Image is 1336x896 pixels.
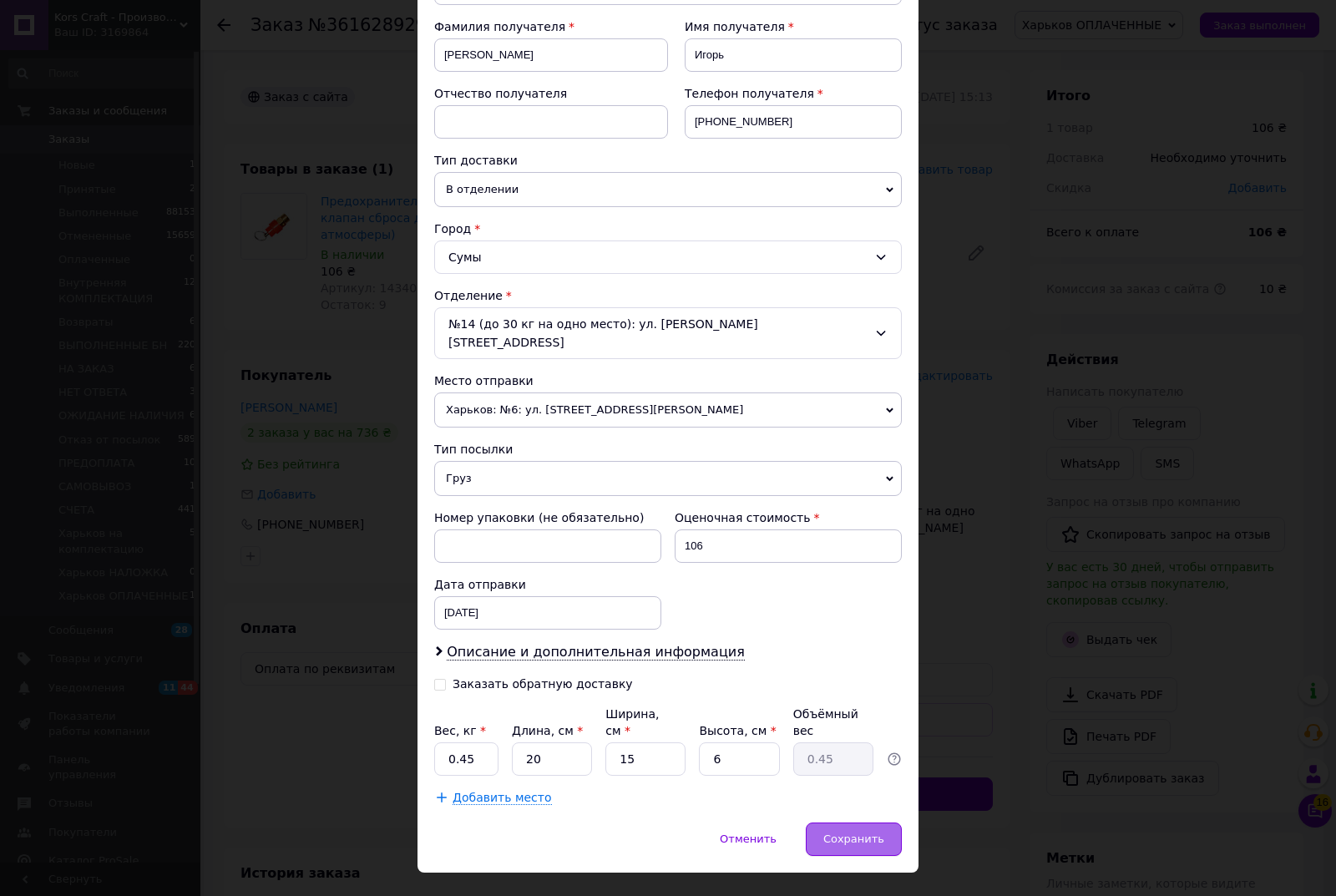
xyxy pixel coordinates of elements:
span: Тип посылки [434,443,513,456]
div: №14 (до 30 кг на одно место): ул. [PERSON_NAME][STREET_ADDRESS] [434,307,902,359]
span: Груз [434,461,902,496]
label: Высота, см [699,724,776,737]
span: Сохранить [823,833,884,845]
label: Длина, см [512,724,583,737]
span: Фамилия получателя [434,20,565,33]
span: Место отправки [434,374,534,387]
div: Оценочная стоимость [675,509,902,526]
label: Ширина, см [605,707,659,737]
span: Харьков: №6: ул. [STREET_ADDRESS][PERSON_NAME] [434,392,902,428]
div: Объёмный вес [793,706,873,739]
span: Отменить [720,833,777,845]
span: Тип доставки [434,154,518,167]
div: Отделение [434,287,902,304]
div: Дата отправки [434,576,661,593]
div: Номер упаковки (не обязательно) [434,509,661,526]
span: Телефон получателя [685,87,814,100]
div: Заказать обратную доставку [453,677,633,691]
label: Вес, кг [434,724,486,737]
div: Город [434,220,902,237]
input: +380 [685,105,902,139]
div: Сумы [434,240,902,274]
span: В отделении [434,172,902,207]
span: Отчество получателя [434,87,567,100]
span: Добавить место [453,791,552,805]
span: Имя получателя [685,20,785,33]
span: Описание и дополнительная информация [447,644,745,661]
